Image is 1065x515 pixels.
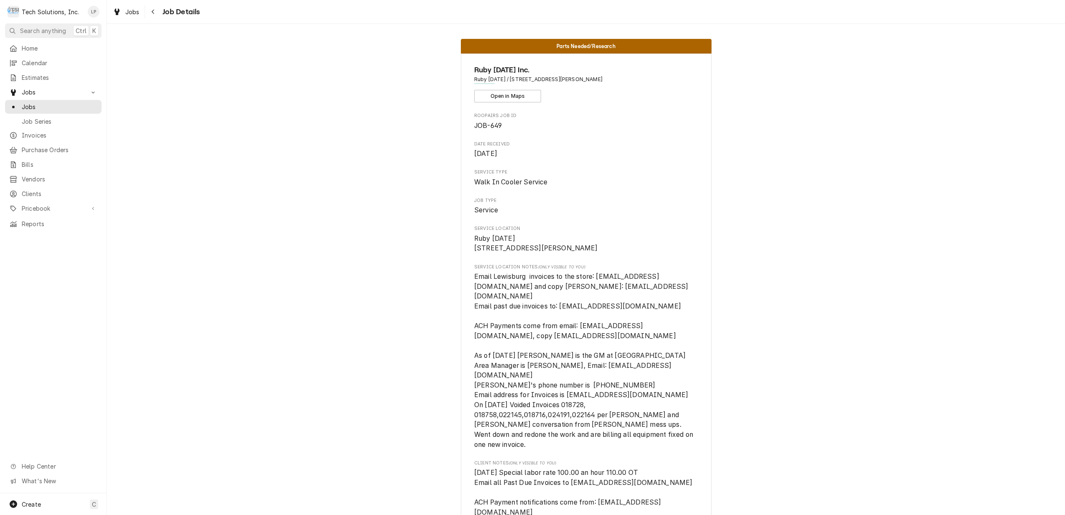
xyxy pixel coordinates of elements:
span: Ctrl [76,26,86,35]
span: Walk In Cooler Service [474,178,548,186]
span: (Only Visible to You) [538,265,585,269]
span: Service Type [474,169,698,176]
span: Pricebook [22,204,85,213]
div: Status [461,39,712,54]
span: What's New [22,477,97,485]
span: Search anything [20,26,66,35]
a: Go to Jobs [5,85,102,99]
span: Roopairs Job ID [474,121,698,131]
span: Calendar [22,59,97,67]
button: Search anythingCtrlK [5,23,102,38]
span: JOB-649 [474,122,502,130]
div: Service Type [474,169,698,187]
a: Vendors [5,172,102,186]
button: Navigate back [147,5,160,18]
div: Service Location [474,225,698,253]
span: Clients [22,189,97,198]
div: Lisa Paschal's Avatar [88,6,99,18]
span: Job Details [160,6,200,18]
a: Invoices [5,128,102,142]
span: K [92,26,96,35]
div: Roopairs Job ID [474,112,698,130]
span: Jobs [22,88,85,97]
span: Service Location [474,234,698,253]
div: Client Information [474,64,698,102]
span: Service Location Notes [474,264,698,270]
a: Reports [5,217,102,231]
span: Purchase Orders [22,145,97,154]
a: Home [5,41,102,55]
span: (Only Visible to You) [509,461,556,465]
span: [DATE] [474,150,497,158]
a: Clients [5,187,102,201]
a: Go to Pricebook [5,201,102,215]
a: Bills [5,158,102,171]
span: Service Location [474,225,698,232]
span: Address [474,76,698,83]
span: Create [22,501,41,508]
div: [object Object] [474,264,698,450]
div: LP [88,6,99,18]
span: Jobs [22,102,97,111]
a: Calendar [5,56,102,70]
span: Invoices [22,131,97,140]
span: Help Center [22,462,97,471]
span: Ruby [DATE] [STREET_ADDRESS][PERSON_NAME] [474,235,598,252]
a: Job Series [5,115,102,128]
a: Go to What's New [5,474,102,488]
span: Job Type [474,205,698,215]
span: Client Notes [474,460,698,467]
a: Estimates [5,71,102,84]
span: Parts Needed/Research [557,43,615,49]
span: Job Series [22,117,97,126]
span: Date Received [474,149,698,159]
span: Email Lewisburg invoices to the store: [EMAIL_ADDRESS][DOMAIN_NAME] and copy [PERSON_NAME]: [EMAI... [474,273,695,449]
span: Name [474,64,698,76]
span: Service [474,206,498,214]
span: Service Type [474,177,698,187]
a: Purchase Orders [5,143,102,157]
span: C [92,500,96,509]
button: Open in Maps [474,90,541,102]
span: Jobs [125,8,140,16]
a: Jobs [5,100,102,114]
a: Jobs [109,5,143,19]
span: Home [22,44,97,53]
span: Date Received [474,141,698,148]
span: Job Type [474,197,698,204]
div: Job Type [474,197,698,215]
div: Tech Solutions, Inc.'s Avatar [8,6,19,18]
span: Vendors [22,175,97,184]
a: Go to Help Center [5,459,102,473]
div: Date Received [474,141,698,159]
span: Estimates [22,73,97,82]
div: T [8,6,19,18]
span: [object Object] [474,272,698,449]
span: Reports [22,219,97,228]
span: Roopairs Job ID [474,112,698,119]
span: Bills [22,160,97,169]
div: Tech Solutions, Inc. [22,8,79,16]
